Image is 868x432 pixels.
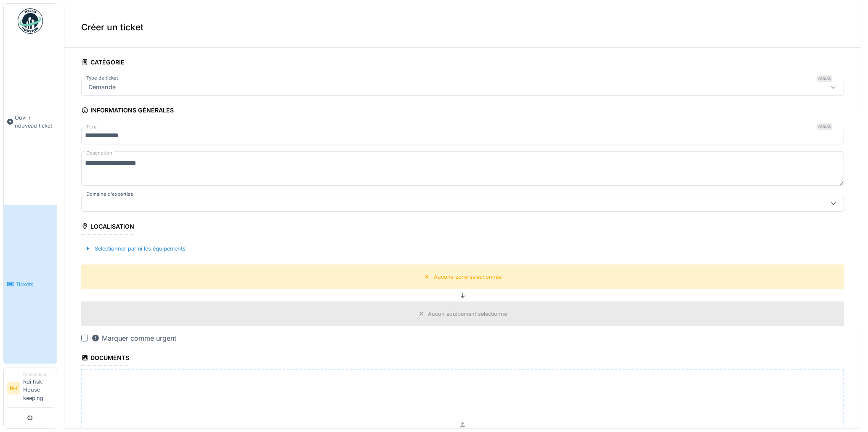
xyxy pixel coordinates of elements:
label: Titre [85,123,98,131]
label: Description [85,148,114,158]
img: Badge_color-CXgf-gQk.svg [18,8,43,34]
a: RH DemandeurRdi hsk House keeping [7,371,53,408]
div: Sélectionner parmi les équipements [81,243,189,254]
label: Domaine d'expertise [85,191,135,198]
span: Ouvrir nouveau ticket [15,114,53,130]
a: Ouvrir nouveau ticket [4,38,57,205]
div: Aucun équipement sélectionné [428,310,507,318]
a: Tickets [4,205,57,364]
label: Type de ticket [85,75,120,82]
div: Demande [85,83,119,92]
div: Localisation [81,220,134,235]
div: Demandeur [23,371,53,378]
div: Créer un ticket [64,7,861,48]
div: Catégorie [81,56,125,70]
div: Informations générales [81,104,174,118]
li: RH [7,382,20,395]
div: Documents [81,352,129,366]
div: Requis [817,75,832,82]
div: Marquer comme urgent [91,333,176,343]
div: Requis [817,123,832,130]
div: Aucune zone sélectionnée [434,273,502,281]
span: Tickets [16,280,53,288]
li: Rdi hsk House keeping [23,371,53,405]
